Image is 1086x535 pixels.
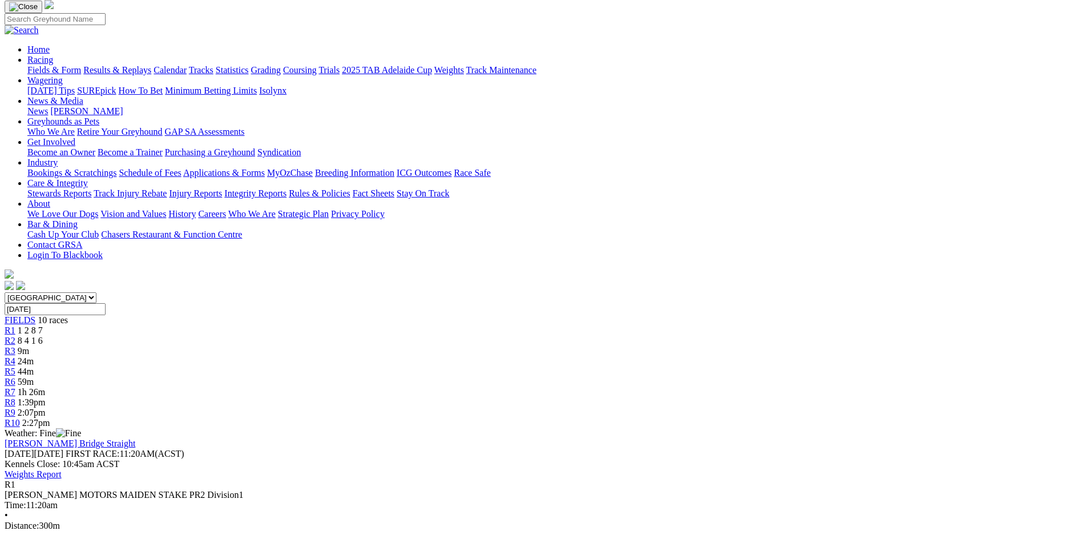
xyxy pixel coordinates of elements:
a: Careers [198,209,226,219]
a: Weights [434,65,464,75]
span: R4 [5,356,15,366]
a: Coursing [283,65,317,75]
img: logo-grsa-white.png [5,269,14,279]
div: Racing [27,65,1081,75]
a: Home [27,45,50,54]
a: R5 [5,367,15,376]
a: Contact GRSA [27,240,82,250]
a: [PERSON_NAME] Bridge Straight [5,439,135,448]
a: R9 [5,408,15,417]
a: Greyhounds as Pets [27,116,99,126]
a: R1 [5,325,15,335]
a: R8 [5,397,15,407]
input: Search [5,13,106,25]
a: SUREpick [77,86,116,95]
a: Fact Sheets [353,188,394,198]
a: ICG Outcomes [397,168,451,178]
img: Close [9,2,38,11]
a: R10 [5,418,20,428]
span: Weather: Fine [5,428,81,438]
div: Industry [27,168,1081,178]
a: Breeding Information [315,168,394,178]
a: We Love Our Dogs [27,209,98,219]
img: facebook.svg [5,281,14,290]
a: Injury Reports [169,188,222,198]
a: How To Bet [119,86,163,95]
a: FIELDS [5,315,35,325]
span: R1 [5,480,15,489]
a: Integrity Reports [224,188,286,198]
span: [DATE] [5,449,34,458]
a: Login To Blackbook [27,250,103,260]
input: Select date [5,303,106,315]
div: Get Involved [27,147,1081,158]
a: GAP SA Assessments [165,127,245,136]
div: Kennels Close: 10:45am ACST [5,459,1081,469]
span: 2:27pm [22,418,50,428]
img: Fine [56,428,81,439]
div: [PERSON_NAME] MOTORS MAIDEN STAKE PR2 Division1 [5,490,1081,500]
a: Become a Trainer [98,147,163,157]
a: Results & Replays [83,65,151,75]
span: 11:20AM(ACST) [66,449,184,458]
a: Cash Up Your Club [27,230,99,239]
span: [DATE] [5,449,63,458]
a: R6 [5,377,15,387]
a: Calendar [154,65,187,75]
a: Industry [27,158,58,167]
a: Purchasing a Greyhound [165,147,255,157]
div: 300m [5,521,1081,531]
div: Wagering [27,86,1081,96]
span: 1:39pm [18,397,46,407]
a: Become an Owner [27,147,95,157]
a: Retire Your Greyhound [77,127,163,136]
span: 10 races [38,315,68,325]
span: 1 2 8 7 [18,325,43,335]
a: Tracks [189,65,213,75]
a: Chasers Restaurant & Function Centre [101,230,242,239]
a: R3 [5,346,15,356]
img: twitter.svg [16,281,25,290]
a: Weights Report [5,469,62,479]
a: Grading [251,65,281,75]
a: Fields & Form [27,65,81,75]
span: 2:07pm [18,408,46,417]
a: Who We Are [27,127,75,136]
a: MyOzChase [267,168,313,178]
div: Bar & Dining [27,230,1081,240]
a: Bookings & Scratchings [27,168,116,178]
a: Stay On Track [397,188,449,198]
a: Applications & Forms [183,168,265,178]
a: Syndication [257,147,301,157]
a: News [27,106,48,116]
div: About [27,209,1081,219]
a: Get Involved [27,137,75,147]
a: Isolynx [259,86,286,95]
a: Racing [27,55,53,65]
a: [PERSON_NAME] [50,106,123,116]
a: Track Injury Rebate [94,188,167,198]
a: Privacy Policy [331,209,385,219]
span: Time: [5,500,26,510]
a: [DATE] Tips [27,86,75,95]
span: 1h 26m [18,387,45,397]
a: R2 [5,336,15,345]
div: 11:20am [5,500,1081,510]
span: • [5,510,8,520]
div: Care & Integrity [27,188,1081,199]
a: Track Maintenance [466,65,536,75]
a: Vision and Values [100,209,166,219]
div: News & Media [27,106,1081,116]
span: R7 [5,387,15,397]
a: Race Safe [454,168,490,178]
a: Wagering [27,75,63,85]
span: 8 4 1 6 [18,336,43,345]
a: Schedule of Fees [119,168,181,178]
